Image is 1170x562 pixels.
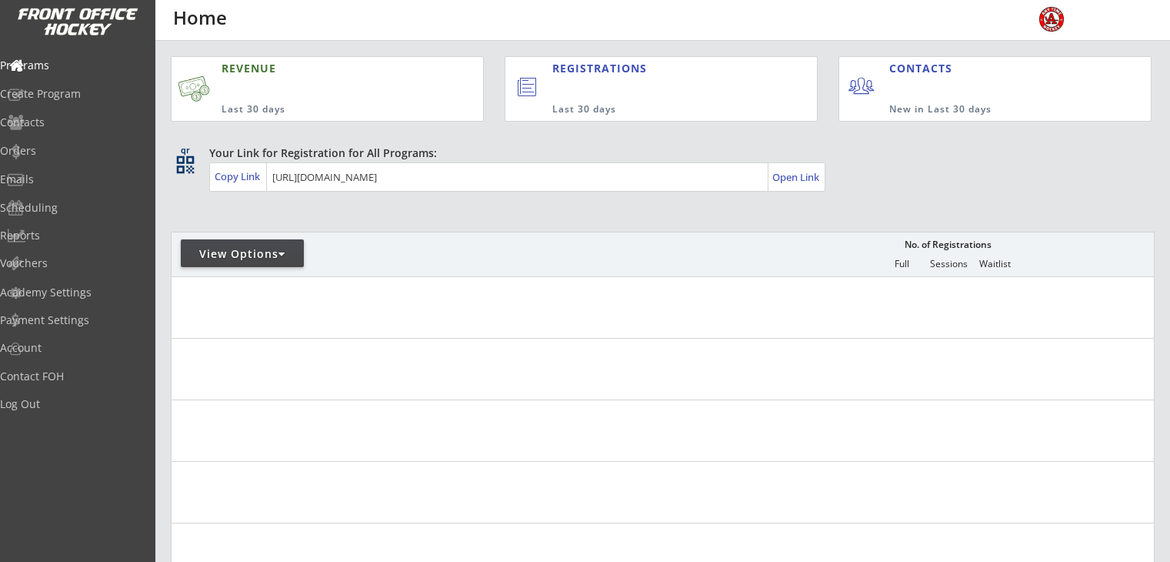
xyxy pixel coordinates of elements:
[181,246,304,262] div: View Options
[209,146,1107,161] div: Your Link for Registration for All Programs:
[222,103,410,116] div: Last 30 days
[925,259,972,269] div: Sessions
[972,259,1018,269] div: Waitlist
[878,259,925,269] div: Full
[175,146,194,156] div: qr
[889,103,1079,116] div: New in Last 30 days
[900,239,995,250] div: No. of Registrations
[772,166,821,188] a: Open Link
[552,103,754,116] div: Last 30 days
[889,61,959,76] div: CONTACTS
[215,169,263,183] div: Copy Link
[222,61,410,76] div: REVENUE
[552,61,747,76] div: REGISTRATIONS
[174,153,197,176] button: qr_code
[772,171,821,184] div: Open Link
